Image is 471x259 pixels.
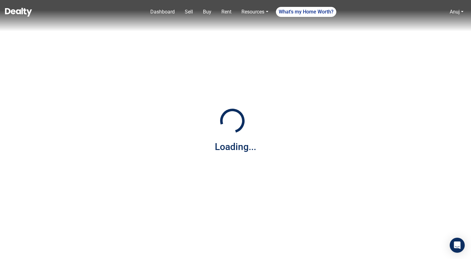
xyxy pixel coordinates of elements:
[215,140,256,154] div: Loading...
[148,6,177,18] a: Dashboard
[182,6,195,18] a: Sell
[5,8,32,17] img: Dealty - Buy, Sell & Rent Homes
[450,9,460,15] a: Anuj
[217,105,248,137] img: Loading
[239,6,271,18] a: Resources
[276,7,336,17] a: What's my Home Worth?
[447,6,466,18] a: Anuj
[450,238,465,253] div: Open Intercom Messenger
[219,6,234,18] a: Rent
[200,6,214,18] a: Buy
